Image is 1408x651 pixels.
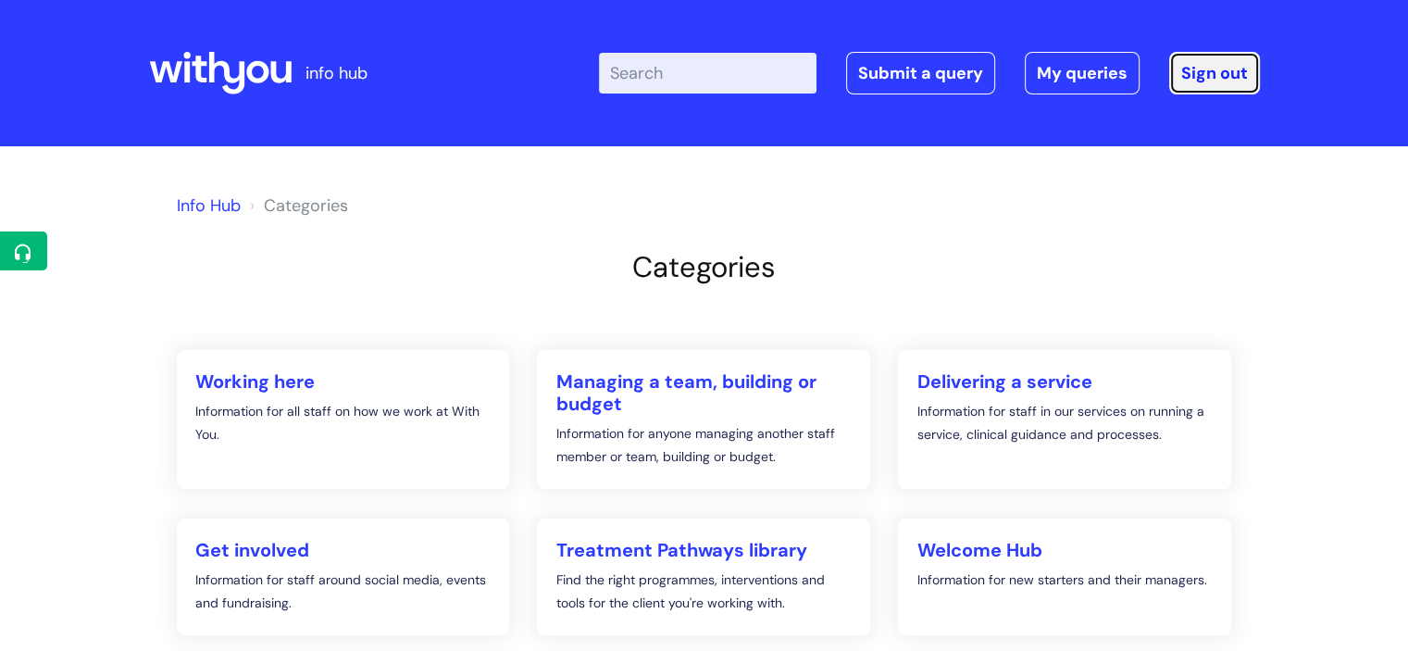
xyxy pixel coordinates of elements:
[305,58,368,88] p: info hub
[195,370,492,393] h2: Working here
[599,53,816,94] input: Search
[177,350,510,489] a: Working here Information for all staff on how we work at With You.
[555,539,852,561] h2: Treatment Pathways library
[177,250,1232,284] h2: Categories
[555,370,852,415] h2: Managing a team, building or budget
[195,400,492,446] p: Information for all staff on how we work at With You.
[916,569,1213,592] p: Information for new starters and their managers.
[195,539,492,561] h2: Get involved
[537,350,870,489] a: Managing a team, building or budget Information for anyone managing another staff member or team,...
[898,519,1231,635] a: Welcome Hub Information for new starters and their managers.
[555,422,852,469] p: Information for anyone managing another staff member or team, building or budget.
[599,52,1260,94] div: | -
[916,400,1213,446] p: Information for staff in our services on running a service, clinical guidance and processes.
[245,191,348,220] li: Solution home
[1025,52,1140,94] a: My queries
[1169,52,1260,94] a: Sign out
[195,569,492,615] p: Information for staff around social media, events and fundraising.
[916,539,1213,561] h2: Welcome Hub
[916,370,1213,393] h2: Delivering a service
[177,194,241,217] a: Info Hub
[555,569,852,615] p: Find the right programmes, interventions and tools for the client you're working with.
[537,519,870,635] a: Treatment Pathways library Find the right programmes, interventions and tools for the client you'...
[846,52,995,94] a: Submit a query
[177,519,510,635] a: Get involved Information for staff around social media, events and fundraising.
[898,350,1231,489] a: Delivering a service Information for staff in our services on running a service, clinical guidanc...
